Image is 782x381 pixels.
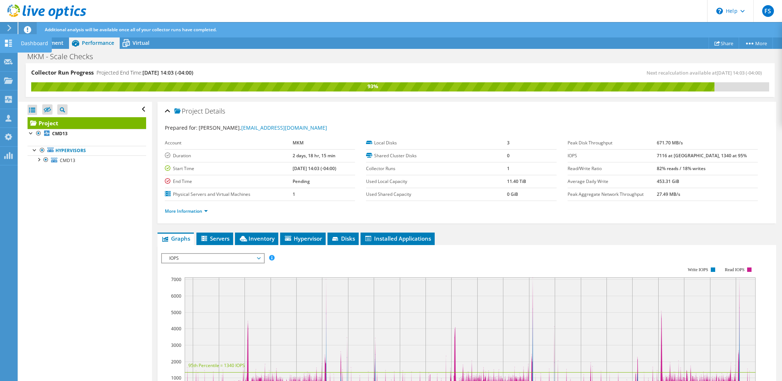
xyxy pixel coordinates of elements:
text: 1000 [171,375,181,381]
span: CMD13 [60,157,75,163]
b: MKM [293,140,304,146]
span: Installed Applications [364,235,431,242]
label: Physical Servers and Virtual Machines [165,191,293,198]
span: Servers [200,235,229,242]
label: Shared Cluster Disks [366,152,507,159]
label: Duration [165,152,293,159]
a: Share [709,37,739,49]
text: 5000 [171,309,181,316]
span: Disks [331,235,355,242]
div: Dashboard [17,34,52,53]
label: Collector Runs [366,165,507,172]
span: IOPS [166,254,260,263]
b: 2 days, 18 hr, 15 min [293,152,336,159]
span: [DATE] 14:03 (-04:00) [142,69,193,76]
label: Peak Disk Throughput [568,139,657,147]
span: Inventory [239,235,275,242]
label: Used Shared Capacity [366,191,507,198]
h4: Projected End Time: [97,69,193,77]
label: Read/Write Ratio [568,165,657,172]
b: 7116 at [GEOGRAPHIC_DATA], 1340 at 95% [657,152,747,159]
b: 0 [507,152,510,159]
a: More [739,37,773,49]
span: Graphs [161,235,190,242]
a: [EMAIL_ADDRESS][DOMAIN_NAME] [241,124,327,131]
b: 11.40 TiB [507,178,526,184]
b: 27.49 MB/s [657,191,680,197]
div: 93% [31,82,714,90]
b: Pending [293,178,310,184]
b: 1 [507,165,510,172]
span: Virtual [133,39,149,46]
span: Project [174,108,203,115]
a: More Information [165,208,208,214]
label: Account [165,139,293,147]
label: Used Local Capacity [366,178,507,185]
b: 1 [293,191,295,197]
span: [PERSON_NAME], [199,124,327,131]
a: CMD13 [28,155,146,165]
a: CMD13 [28,129,146,139]
span: FS [762,5,774,17]
label: IOPS [568,152,657,159]
text: Read IOPS [725,267,745,272]
b: 671.70 MB/s [657,140,683,146]
text: Write IOPS [688,267,708,272]
label: Average Daily Write [568,178,657,185]
b: 3 [507,140,510,146]
label: Peak Aggregate Network Throughput [568,191,657,198]
label: Start Time [165,165,293,172]
span: Next recalculation available at [647,69,765,76]
text: 2000 [171,359,181,365]
span: Performance [82,39,114,46]
text: 95th Percentile = 1340 IOPS [188,362,245,369]
b: CMD13 [52,130,68,137]
span: [DATE] 14:03 (-04:00) [717,69,762,76]
span: Additional analysis will be available once all of your collector runs have completed. [45,26,217,33]
a: Hypervisors [28,146,146,155]
b: 82% reads / 18% writes [657,165,706,172]
span: Details [205,107,225,115]
text: 7000 [171,276,181,283]
text: 4000 [171,326,181,332]
label: Local Disks [366,139,507,147]
label: Prepared for: [165,124,198,131]
text: 6000 [171,293,181,299]
a: Project [28,117,146,129]
b: [DATE] 14:03 (-04:00) [293,165,336,172]
label: End Time [165,178,293,185]
h1: MKM - Scale Checks [24,53,104,61]
b: 0 GiB [507,191,518,197]
span: Hypervisor [284,235,322,242]
b: 453.31 GiB [657,178,679,184]
text: 3000 [171,342,181,348]
svg: \n [716,8,723,14]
